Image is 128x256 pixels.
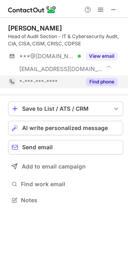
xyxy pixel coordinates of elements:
span: Notes [21,197,120,204]
button: Send email [8,140,123,154]
button: Reveal Button [86,78,118,86]
span: Find work email [21,181,120,188]
button: save-profile-one-click [8,102,123,116]
button: Find work email [8,179,123,190]
button: AI write personalized message [8,121,123,135]
img: ContactOut v5.3.10 [8,5,56,14]
span: ***@[DOMAIN_NAME] [19,53,75,60]
span: Send email [22,144,53,150]
div: Head of Audit Section - IT & Cybersecurity Audit, CIA, CISA, CISM, CRISC, CDPSE [8,33,123,47]
div: [PERSON_NAME] [8,24,62,32]
button: Reveal Button [86,52,118,60]
button: Add to email campaign [8,159,123,174]
span: Add to email campaign [22,163,86,170]
div: Save to List / ATS / CRM [22,106,109,112]
button: Notes [8,195,123,206]
span: [EMAIL_ADDRESS][DOMAIN_NAME] [19,65,103,73]
span: AI write personalized message [22,125,108,131]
